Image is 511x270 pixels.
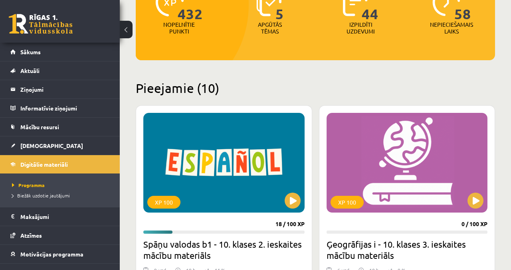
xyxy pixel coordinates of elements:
span: [DEMOGRAPHIC_DATA] [20,142,83,149]
a: [DEMOGRAPHIC_DATA] [10,136,110,155]
a: Digitālie materiāli [10,155,110,173]
a: Maksājumi [10,207,110,226]
a: Programma [12,181,112,189]
a: Sākums [10,43,110,61]
a: Ziņojumi [10,80,110,99]
p: Izpildīti uzdevumi [345,21,376,35]
span: Sākums [20,48,41,55]
h2: Pieejamie (10) [136,80,495,96]
span: Atzīmes [20,232,42,239]
span: Aktuāli [20,67,40,74]
a: Rīgas 1. Tālmācības vidusskola [9,14,73,34]
a: Atzīmes [10,226,110,244]
a: Mācību resursi [10,118,110,136]
span: Motivācijas programma [20,250,83,258]
span: Mācību resursi [20,123,59,130]
p: Nopelnītie punkti [163,21,195,35]
span: Biežāk uzdotie jautājumi [12,192,70,199]
h2: Spāņu valodas b1 - 10. klases 2. ieskaites mācību materiāls [143,238,305,261]
legend: Ziņojumi [20,80,110,99]
p: Nepieciešamais laiks [430,21,473,35]
p: Apgūtās tēmas [254,21,285,35]
div: XP 100 [147,196,180,209]
legend: Informatīvie ziņojumi [20,99,110,117]
a: Biežāk uzdotie jautājumi [12,192,112,199]
legend: Maksājumi [20,207,110,226]
div: XP 100 [331,196,364,209]
span: Digitālie materiāli [20,161,68,168]
a: Informatīvie ziņojumi [10,99,110,117]
h2: Ģeogrāfijas i - 10. klases 3. ieskaites mācību materiāls [327,238,488,261]
a: Motivācijas programma [10,245,110,263]
span: Programma [12,182,45,188]
a: Aktuāli [10,61,110,80]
